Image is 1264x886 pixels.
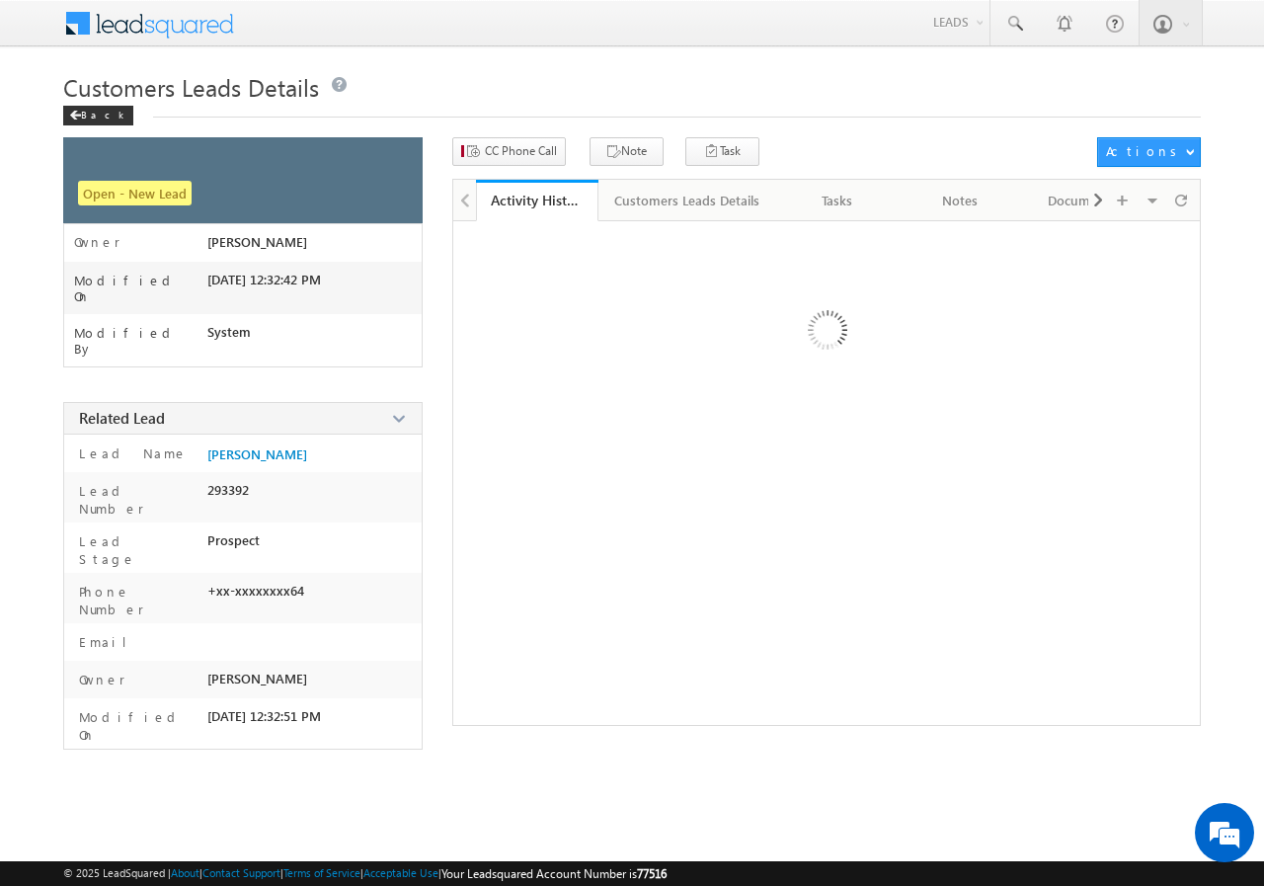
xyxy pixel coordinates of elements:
a: Contact Support [202,866,280,879]
a: Acceptable Use [363,866,438,879]
div: Actions [1106,142,1184,160]
label: Phone Number [74,583,198,618]
span: [DATE] 12:32:51 PM [207,708,321,724]
a: Customers Leads Details [598,180,777,221]
button: Note [590,137,664,166]
span: Prospect [207,532,260,548]
span: [DATE] 12:32:42 PM [207,272,321,287]
label: Lead Number [74,482,198,518]
div: Customers Leads Details [614,189,759,212]
span: [PERSON_NAME] [207,671,307,686]
label: Email [74,633,142,651]
img: Loading ... [724,231,928,436]
div: Back [63,106,133,125]
label: Modified On [74,273,207,304]
div: Tasks [793,189,882,212]
label: Owner [74,234,120,250]
label: Lead Name [74,444,188,462]
span: CC Phone Call [485,142,557,160]
span: Customers Leads Details [63,71,319,103]
a: Documents [1022,180,1145,221]
span: 293392 [207,482,249,498]
span: +xx-xxxxxxxx64 [207,583,304,599]
span: Open - New Lead [78,181,192,205]
a: Tasks [777,180,900,221]
span: System [207,324,251,340]
li: Activity History [476,180,598,219]
a: About [171,866,199,879]
span: Your Leadsquared Account Number is [441,866,667,881]
span: 77516 [637,866,667,881]
label: Modified On [74,708,198,744]
a: Activity History [476,180,598,221]
a: [PERSON_NAME] [207,446,307,462]
label: Lead Stage [74,532,198,568]
button: CC Phone Call [452,137,566,166]
button: Actions [1097,137,1201,167]
div: Activity History [491,191,584,209]
a: Notes [900,180,1022,221]
button: Task [685,137,759,166]
div: Notes [915,189,1004,212]
label: Owner [74,671,125,688]
span: [PERSON_NAME] [207,234,307,250]
span: © 2025 LeadSquared | | | | | [63,864,667,883]
a: Terms of Service [283,866,360,879]
div: Documents [1038,189,1127,212]
label: Modified By [74,325,207,357]
span: Related Lead [79,408,165,428]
